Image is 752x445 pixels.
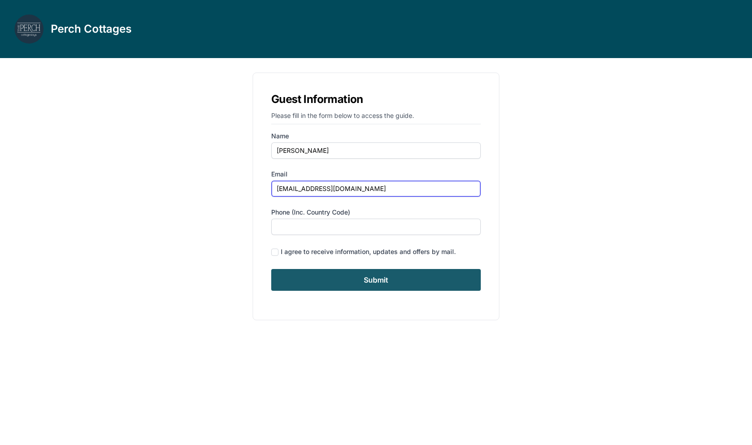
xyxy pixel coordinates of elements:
[271,111,481,124] p: Please fill in the form below to access the guide.
[51,22,132,36] h3: Perch Cottages
[15,15,44,44] img: lbscve6jyqy4usxktyb5b1icebv1
[271,91,481,108] h1: Guest Information
[281,247,456,256] div: I agree to receive information, updates and offers by mail.
[271,170,481,179] label: Email
[15,15,132,44] a: Perch Cottages
[271,269,481,291] input: Submit
[271,208,481,217] label: Phone (inc. country code)
[271,132,481,141] label: Name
